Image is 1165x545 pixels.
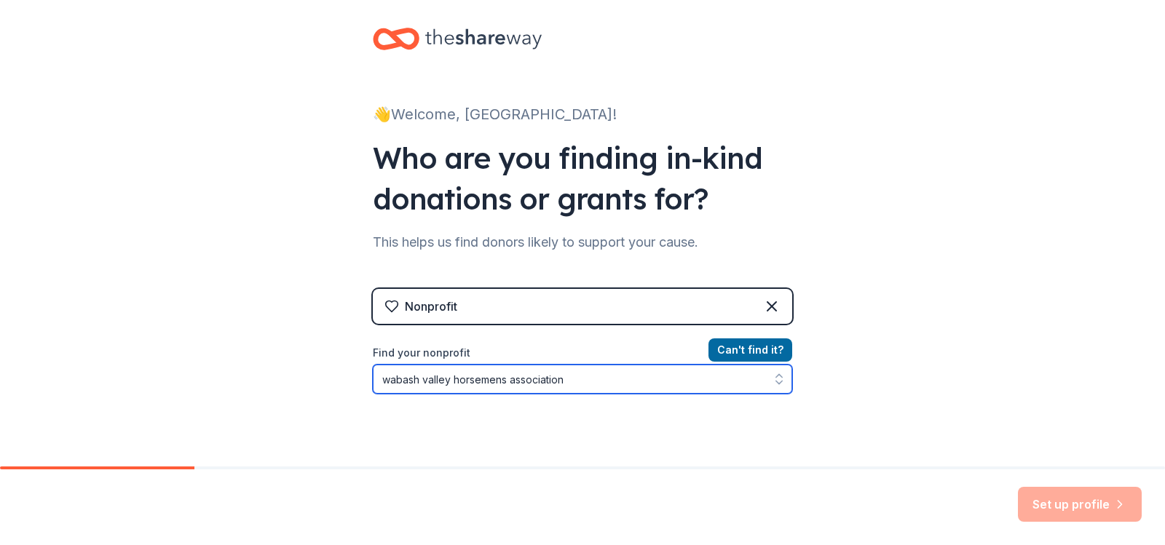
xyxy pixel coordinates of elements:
input: Search by name, EIN, or city [373,365,792,394]
button: Can't find it? [708,338,792,362]
div: Who are you finding in-kind donations or grants for? [373,138,792,219]
div: 👋 Welcome, [GEOGRAPHIC_DATA]! [373,103,792,126]
div: Nonprofit [405,298,457,315]
div: This helps us find donors likely to support your cause. [373,231,792,254]
label: Find your nonprofit [373,344,792,362]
